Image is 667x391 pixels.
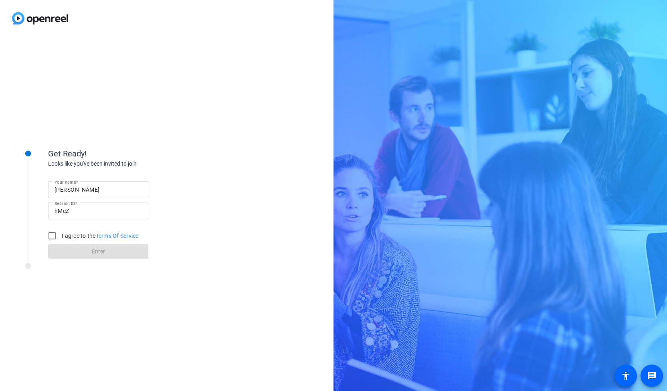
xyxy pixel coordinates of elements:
[647,371,657,381] mat-icon: message
[55,180,76,184] mat-label: Your name
[96,233,139,239] a: Terms Of Service
[60,232,139,240] label: I agree to the
[48,148,208,160] div: Get Ready!
[55,201,75,206] mat-label: Session ID
[621,371,631,381] mat-icon: accessibility
[48,160,208,168] div: Looks like you've been invited to join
